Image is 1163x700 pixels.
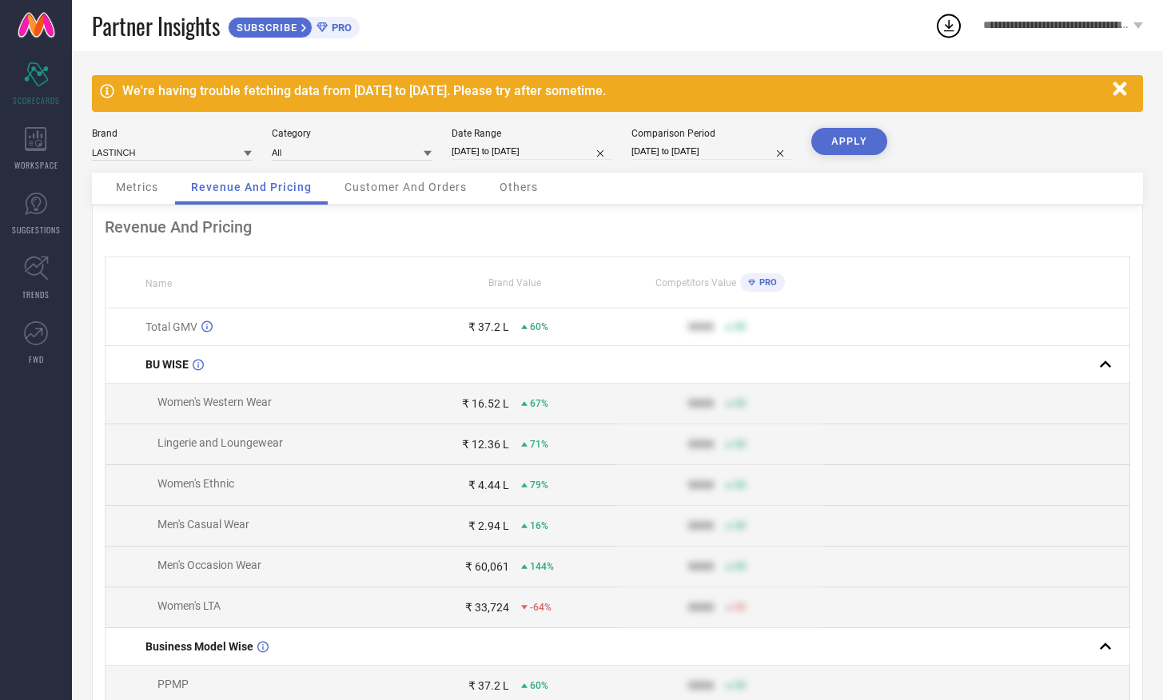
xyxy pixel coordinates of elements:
span: TRENDS [22,288,50,300]
span: 50 [735,321,746,332]
span: Women's LTA [157,599,221,612]
div: ₹ 2.94 L [468,519,509,532]
div: ₹ 33,724 [465,601,509,614]
span: 16% [530,520,548,531]
div: Date Range [452,128,611,139]
span: Business Model Wise [145,640,253,653]
span: Women's Western Wear [157,396,272,408]
div: 9999 [688,397,714,410]
span: Revenue And Pricing [191,181,312,193]
span: Lingerie and Loungewear [157,436,283,449]
span: 79% [530,479,548,491]
span: 50 [735,520,746,531]
div: 9999 [688,560,714,573]
span: 50 [735,439,746,450]
span: FWD [29,353,44,365]
span: Total GMV [145,320,197,333]
span: Men's Casual Wear [157,518,249,531]
span: 50 [735,602,746,613]
div: 9999 [688,320,714,333]
span: BU WISE [145,358,189,371]
span: Brand Value [488,277,541,288]
span: PRO [755,277,777,288]
div: 9999 [688,438,714,451]
span: PPMP [157,678,189,690]
input: Select comparison period [631,143,791,160]
div: 9999 [688,519,714,532]
span: Partner Insights [92,10,220,42]
span: 60% [530,680,548,691]
div: 9999 [688,601,714,614]
span: Name [145,278,172,289]
span: 60% [530,321,548,332]
span: WORKSPACE [14,159,58,171]
span: 144% [530,561,554,572]
span: 50 [735,561,746,572]
span: PRO [328,22,352,34]
span: 71% [530,439,548,450]
span: SUGGESTIONS [12,224,61,236]
span: 50 [735,398,746,409]
input: Select date range [452,143,611,160]
span: Customer And Orders [345,181,467,193]
div: Category [272,128,432,139]
span: Others [500,181,538,193]
span: SCORECARDS [13,94,60,106]
button: APPLY [811,128,887,155]
a: SUBSCRIBEPRO [228,13,360,38]
div: ₹ 37.2 L [468,320,509,333]
div: 9999 [688,479,714,491]
span: Women's Ethnic [157,477,234,490]
span: Metrics [116,181,158,193]
div: ₹ 60,061 [465,560,509,573]
span: Competitors Value [655,277,736,288]
div: Revenue And Pricing [105,217,1130,237]
span: SUBSCRIBE [229,22,301,34]
span: -64% [530,602,552,613]
span: 50 [735,479,746,491]
div: ₹ 37.2 L [468,679,509,692]
span: 67% [530,398,548,409]
div: ₹ 4.44 L [468,479,509,491]
div: Brand [92,128,252,139]
span: 50 [735,680,746,691]
div: ₹ 16.52 L [462,397,509,410]
span: Men's Occasion Wear [157,559,261,571]
div: ₹ 12.36 L [462,438,509,451]
div: Comparison Period [631,128,791,139]
div: We're having trouble fetching data from [DATE] to [DATE]. Please try after sometime. [122,83,1105,98]
div: Open download list [934,11,963,40]
div: 9999 [688,679,714,692]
